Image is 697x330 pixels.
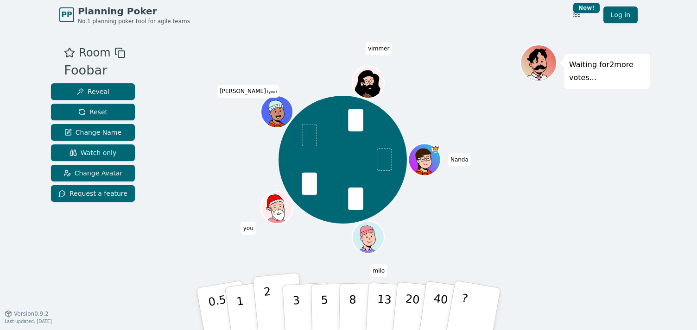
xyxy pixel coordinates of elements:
button: Request a feature [51,185,135,202]
span: Request a feature [58,189,127,198]
button: New! [568,6,585,23]
div: Foobar [64,61,125,80]
span: Click to change your name [217,85,279,98]
button: Reveal [51,83,135,100]
span: Click to change your name [448,153,471,166]
button: Click to change your avatar [262,97,292,127]
span: Click to change your name [241,222,256,235]
a: Log in [603,6,638,23]
span: Reveal [76,87,109,96]
p: Waiting for 2 more votes... [569,58,645,84]
span: Reset [78,107,108,117]
button: Version0.9.2 [5,310,49,318]
a: PPPlanning PokerNo.1 planning poker tool for agile teams [59,5,190,25]
span: PP [61,9,72,20]
span: Version 0.9.2 [14,310,49,318]
button: Change Avatar [51,165,135,181]
button: Reset [51,104,135,120]
span: Planning Poker [78,5,190,18]
span: (you) [266,90,277,94]
span: Click to change your name [366,42,392,55]
span: Watch only [70,148,117,157]
span: Click to change your name [370,264,387,277]
span: Nanda is the host [431,144,439,152]
span: Room [79,44,110,61]
button: Watch only [51,144,135,161]
div: New! [573,3,600,13]
button: Add as favourite [64,44,75,61]
span: No.1 planning poker tool for agile teams [78,18,190,25]
button: Change Name [51,124,135,141]
span: Last updated: [DATE] [5,319,52,324]
span: Change Name [64,128,121,137]
span: Change Avatar [63,168,123,178]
